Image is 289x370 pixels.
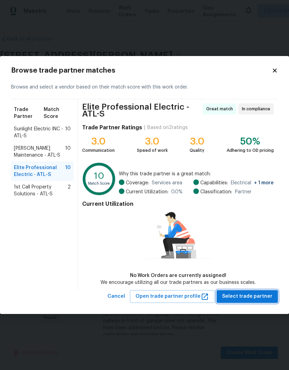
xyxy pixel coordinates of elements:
div: Based on 2 ratings [147,124,188,131]
span: Services area [152,179,182,186]
span: Sunlight Electric INC - ATL-S [14,126,65,139]
button: Select trade partner [217,290,278,303]
span: Partner [235,188,252,195]
text: Match Score [88,182,110,185]
div: No Work Orders are currently assigned! [100,272,256,279]
span: Capabilities: [200,179,228,186]
span: 0.0 % [171,188,183,195]
span: Great match [206,105,236,112]
span: 10 [65,164,71,178]
span: 1st Call Property Solutions - ATL-S [14,184,68,197]
span: 10 [65,145,71,159]
span: Coverage: [126,179,149,186]
span: Match Score [44,106,71,120]
button: Open trade partner profile [130,290,214,303]
span: [PERSON_NAME] Maintenance - ATL-S [14,145,65,159]
div: Speed of work [137,147,168,154]
span: Open trade partner profile [135,292,209,301]
div: Adhering to OD pricing [227,147,274,154]
div: 3.0 [82,138,115,145]
span: + 1 more [254,181,274,185]
h4: Trade Partner Ratings [82,124,142,131]
div: We encourage utilizing all our trade partners as our business scales. [100,279,256,286]
span: Elite Professional Electric - ATL-S [82,103,201,117]
div: | [142,124,147,131]
span: Classification: [200,188,232,195]
span: Elite Professional Electric - ATL-S [14,164,65,178]
button: Cancel [105,290,128,303]
div: 3.0 [190,138,204,145]
div: 3.0 [137,138,168,145]
div: Communication [82,147,115,154]
span: Cancel [107,292,125,301]
text: 10 [94,172,104,181]
span: 2 [68,184,71,197]
div: Browse and select a vendor based on their match score with this work order. [11,75,278,99]
span: In compliance [242,105,273,112]
h4: Current Utilization [82,201,274,207]
span: Electrical [231,179,274,186]
span: Why this trade partner is a great match: [119,170,274,177]
div: 50% [227,138,274,145]
span: 10 [65,126,71,139]
span: Trade Partner [14,106,44,120]
span: Select trade partner [222,292,272,301]
span: Current Utilization: [126,188,168,195]
h2: Browse trade partner matches [11,67,272,74]
div: Quality [190,147,204,154]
